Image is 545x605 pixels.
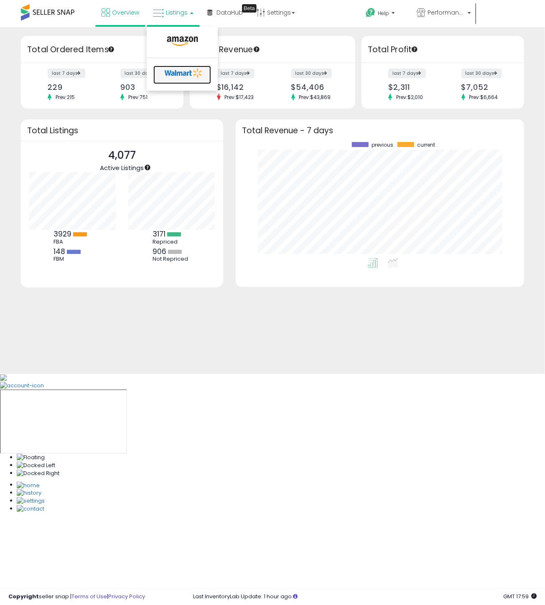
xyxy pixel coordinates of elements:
img: Docked Right [17,470,59,478]
h3: Total Listings [27,127,217,134]
span: Prev: $2,010 [392,94,427,101]
div: Tooltip anchor [144,164,151,171]
span: Prev: $17,423 [221,94,258,101]
b: 3929 [54,229,72,239]
div: Tooltip anchor [253,46,260,53]
span: Prev: 215 [51,94,79,101]
img: Docked Left [17,462,55,470]
div: Repriced [153,239,191,245]
label: last 7 days [388,69,426,78]
h3: Total Profit [368,44,518,56]
label: last 7 days [48,69,85,78]
label: last 30 days [461,69,502,78]
h3: Total Revenue - 7 days [242,127,518,134]
span: Prev: $43,869 [295,94,335,101]
div: $2,311 [388,83,436,92]
span: DataHub [216,8,243,17]
div: $16,142 [217,83,266,92]
span: Performance Central [428,8,465,17]
a: Help [359,1,409,27]
p: 4,077 [100,147,144,163]
h3: Total Revenue [196,44,349,56]
b: 3171 [153,229,166,239]
img: Settings [17,497,45,505]
div: 903 [120,83,168,92]
span: Overview [112,8,139,17]
b: 906 [153,247,167,257]
div: FBM [54,256,92,262]
div: Tooltip anchor [411,46,418,53]
i: Get Help [365,8,376,18]
div: Tooltip anchor [107,46,115,53]
label: last 30 days [291,69,332,78]
img: History [17,489,41,497]
span: current [417,142,435,148]
div: Not Repriced [153,256,191,262]
div: FBA [54,239,92,245]
b: 148 [54,247,66,257]
div: $54,406 [291,83,341,92]
span: Listings [166,8,188,17]
span: Prev: $6,664 [465,94,502,101]
img: Home [17,482,40,490]
label: last 7 days [217,69,255,78]
div: Tooltip anchor [242,4,257,13]
h3: Total Ordered Items [27,44,177,56]
div: 229 [48,83,96,92]
label: last 30 days [120,69,161,78]
img: Floating [17,454,45,462]
span: Prev: 751 [124,94,152,101]
span: Help [378,10,389,17]
span: previous [372,142,393,148]
span: Active Listings [100,163,144,172]
img: Contact [17,505,44,513]
div: $7,052 [461,83,509,92]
